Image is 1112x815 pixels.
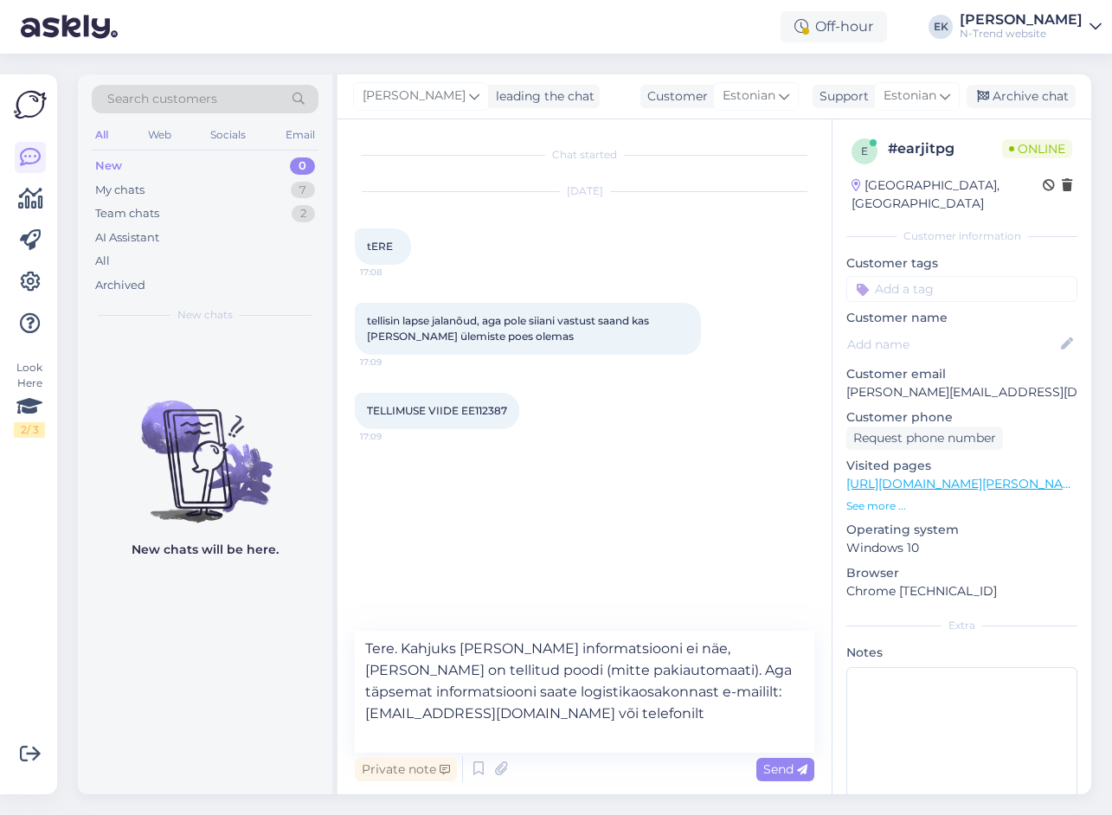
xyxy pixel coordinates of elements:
[95,205,159,222] div: Team chats
[355,183,814,199] div: [DATE]
[846,521,1077,539] p: Operating system
[95,182,145,199] div: My chats
[813,87,869,106] div: Support
[846,408,1077,427] p: Customer phone
[292,205,315,222] div: 2
[291,182,315,199] div: 7
[781,11,887,42] div: Off-hour
[95,157,122,175] div: New
[355,147,814,163] div: Chat started
[723,87,775,106] span: Estonian
[852,176,1043,213] div: [GEOGRAPHIC_DATA], [GEOGRAPHIC_DATA]
[846,498,1077,514] p: See more ...
[967,85,1076,108] div: Archive chat
[929,15,953,39] div: EK
[846,383,1077,401] p: [PERSON_NAME][EMAIL_ADDRESS][DOMAIN_NAME]
[207,124,249,146] div: Socials
[763,761,807,777] span: Send
[78,369,332,525] img: No chats
[846,254,1077,273] p: Customer tags
[846,228,1077,244] div: Customer information
[367,240,393,253] span: tERE
[846,644,1077,662] p: Notes
[95,277,145,294] div: Archived
[290,157,315,175] div: 0
[640,87,708,106] div: Customer
[960,27,1083,41] div: N-Trend website
[846,276,1077,302] input: Add a tag
[846,457,1077,475] p: Visited pages
[1002,139,1072,158] span: Online
[884,87,936,106] span: Estonian
[367,314,652,343] span: tellisin lapse jalanõud, aga pole siiani vastust saand kas [PERSON_NAME] ülemiste poes olemas
[489,87,595,106] div: leading the chat
[355,631,814,753] textarea: Tere. Kahjuks [PERSON_NAME] informatsiooni ei näe, [PERSON_NAME] on tellitud poodi (mitte pakiaut...
[846,309,1077,327] p: Customer name
[282,124,318,146] div: Email
[14,422,45,438] div: 2 / 3
[861,144,868,157] span: e
[360,356,425,369] span: 17:09
[95,229,159,247] div: AI Assistant
[846,582,1077,600] p: Chrome [TECHNICAL_ID]
[177,307,233,323] span: New chats
[14,360,45,438] div: Look Here
[355,758,457,781] div: Private note
[145,124,175,146] div: Web
[107,90,217,108] span: Search customers
[367,404,507,417] span: TELLIMUSE VIIDE EE112387
[360,266,425,279] span: 17:08
[360,430,425,443] span: 17:09
[847,335,1057,354] input: Add name
[95,253,110,270] div: All
[846,618,1077,633] div: Extra
[846,365,1077,383] p: Customer email
[846,427,1003,450] div: Request phone number
[92,124,112,146] div: All
[132,541,279,559] p: New chats will be here.
[888,138,1002,159] div: # earjitpg
[363,87,466,106] span: [PERSON_NAME]
[846,564,1077,582] p: Browser
[846,539,1077,557] p: Windows 10
[960,13,1102,41] a: [PERSON_NAME]N-Trend website
[14,88,47,121] img: Askly Logo
[960,13,1083,27] div: [PERSON_NAME]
